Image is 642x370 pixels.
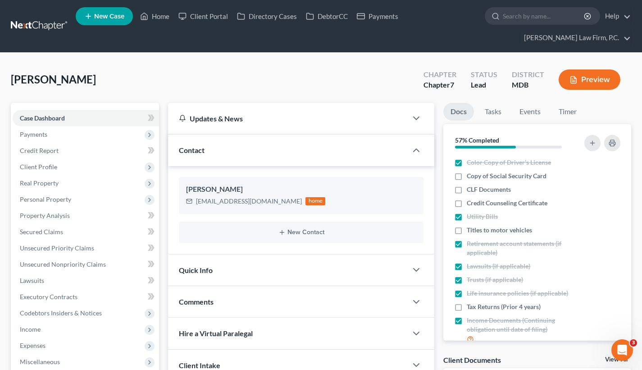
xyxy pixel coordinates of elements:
[13,273,159,289] a: Lawsuits
[20,130,47,138] span: Payments
[20,342,46,349] span: Expenses
[20,293,77,301] span: Executory Contracts
[13,208,159,224] a: Property Analysis
[467,226,532,235] span: Titles to motor vehicles
[179,297,214,306] span: Comments
[443,103,474,120] a: Docs
[179,329,253,338] span: Hire a Virtual Paralegal
[601,8,631,24] a: Help
[136,8,174,24] a: Home
[20,228,63,236] span: Secured Claims
[13,224,159,240] a: Secured Claims
[455,136,499,144] strong: 57% Completed
[179,146,205,154] span: Contact
[13,110,159,126] a: Case Dashboard
[352,8,403,24] a: Payments
[13,240,159,256] a: Unsecured Priority Claims
[20,358,60,365] span: Miscellaneous
[503,8,585,24] input: Search by name...
[611,339,633,361] iframe: Intercom live chat
[559,69,620,90] button: Preview
[20,277,44,284] span: Lawsuits
[11,73,96,86] span: [PERSON_NAME]
[196,197,302,206] div: [EMAIL_ADDRESS][DOMAIN_NAME]
[467,289,568,298] span: Life insurance policies (if applicable)
[20,195,71,203] span: Personal Property
[467,185,511,194] span: CLF Documents
[467,275,523,284] span: Trusts (if applicable)
[305,197,325,205] div: home
[94,13,124,20] span: New Case
[301,8,352,24] a: DebtorCC
[179,361,220,370] span: Client Intake
[20,309,102,317] span: Codebtors Insiders & Notices
[467,158,551,167] span: Color Copy of Driver's License
[443,355,501,365] div: Client Documents
[471,69,497,80] div: Status
[20,325,41,333] span: Income
[467,316,576,334] span: Income Documents (Continuing obligation until date of filing)
[630,339,637,347] span: 3
[20,244,94,252] span: Unsecured Priority Claims
[423,69,456,80] div: Chapter
[450,80,454,89] span: 7
[467,302,541,311] span: Tax Returns (Prior 4 years)
[471,80,497,90] div: Lead
[13,256,159,273] a: Unsecured Nonpriority Claims
[467,199,547,208] span: Credit Counseling Certificate
[551,103,584,120] a: Timer
[20,179,59,187] span: Real Property
[423,80,456,90] div: Chapter
[179,266,213,274] span: Quick Info
[20,147,59,154] span: Credit Report
[232,8,301,24] a: Directory Cases
[13,143,159,159] a: Credit Report
[519,30,631,46] a: [PERSON_NAME] Law Firm, P.C.
[20,212,70,219] span: Property Analysis
[20,114,65,122] span: Case Dashboard
[605,356,628,363] a: View All
[467,262,530,271] span: Lawsuits (if applicable)
[186,184,416,195] div: [PERSON_NAME]
[512,69,544,80] div: District
[467,171,546,180] span: Copy of Social Security Card
[174,8,232,24] a: Client Portal
[467,239,576,257] span: Retirement account statements (if applicable)
[467,212,498,221] span: Utility Bills
[512,103,548,120] a: Events
[179,114,396,123] div: Updates & News
[512,80,544,90] div: MDB
[20,260,106,268] span: Unsecured Nonpriority Claims
[186,229,416,236] button: New Contact
[13,289,159,305] a: Executory Contracts
[478,103,509,120] a: Tasks
[20,163,57,171] span: Client Profile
